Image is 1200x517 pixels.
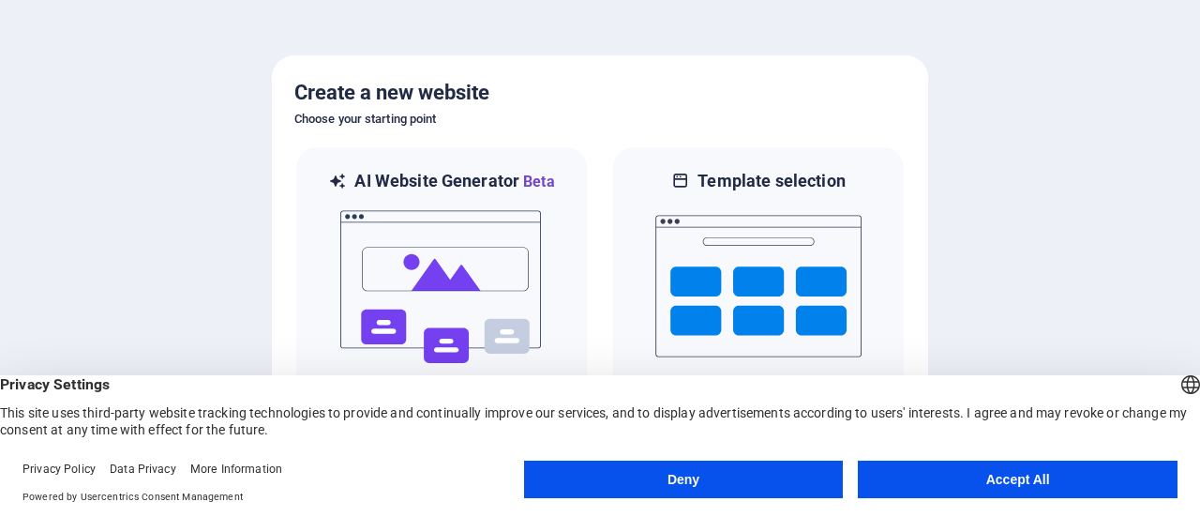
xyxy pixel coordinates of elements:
img: ai [338,193,545,381]
h5: Create a new website [294,78,906,108]
div: Template selectionChoose from 150+ templates and adjust it to you needs. [611,145,906,439]
div: AI Website GeneratorBetaaiLet the AI Website Generator create a website based on your input. [294,145,589,439]
h6: Template selection [697,170,845,192]
h6: Choose your starting point [294,108,906,130]
h6: AI Website Generator [354,170,554,193]
span: Beta [519,173,555,190]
